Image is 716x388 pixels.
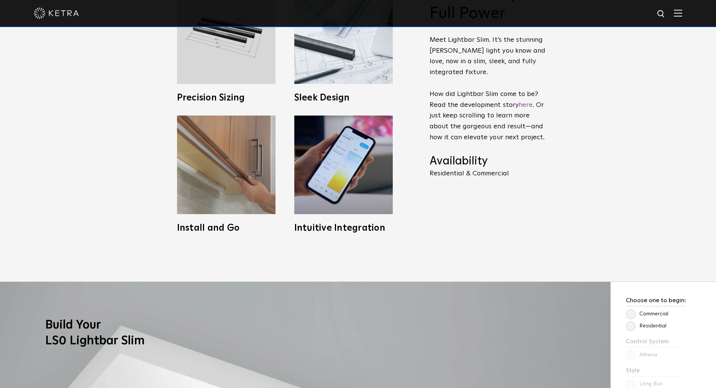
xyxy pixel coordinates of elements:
p: Residential & Commercial [430,170,546,177]
img: search icon [657,9,666,19]
img: LS0_Easy_Install [177,116,276,214]
label: Residential [626,323,666,329]
img: L30_SystemIntegration [294,116,393,214]
p: Meet Lightbar Slim. It’s the stunning [PERSON_NAME] light you know and love, now in a slim, sleek... [430,35,546,143]
h3: Choose one to begin: [626,297,686,306]
img: Hamburger%20Nav.svg [674,9,682,17]
img: ketra-logo-2019-white [34,8,79,19]
h3: Intuitive Integration [294,224,393,233]
h3: Install and Go [177,224,276,233]
label: Commercial [626,311,668,317]
h4: Availability [430,154,546,169]
a: here [519,102,533,108]
h3: Precision Sizing [177,93,276,102]
h3: Sleek Design [294,93,393,102]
